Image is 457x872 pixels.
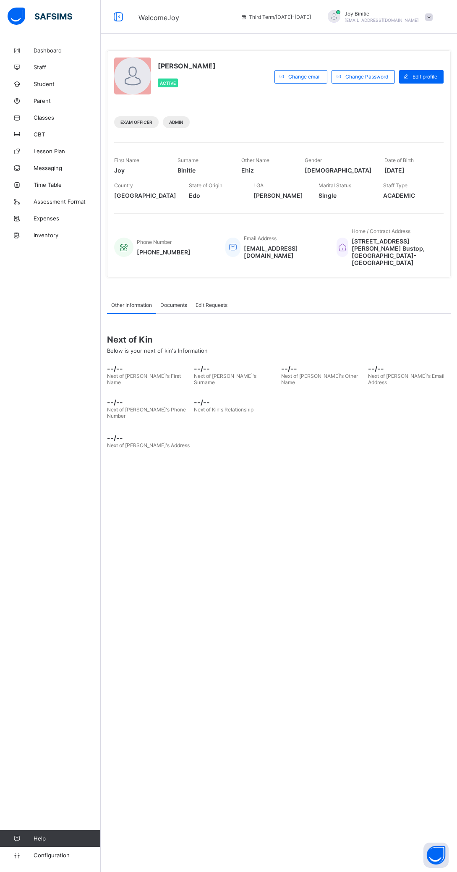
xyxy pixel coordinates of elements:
[107,364,190,373] span: --/--
[345,18,419,23] span: [EMAIL_ADDRESS][DOMAIN_NAME]
[241,157,269,163] span: Other Name
[189,192,241,199] span: Edo
[120,120,152,125] span: Exam Officer
[319,10,437,24] div: JoyBinitie
[240,14,311,20] span: session/term information
[194,373,256,385] span: Next of [PERSON_NAME]'s Surname
[345,73,388,80] span: Change Password
[114,182,133,189] span: Country
[8,8,72,25] img: safsims
[352,228,410,234] span: Home / Contract Address
[384,157,414,163] span: Date of Birth
[383,192,435,199] span: ACADEMIC
[169,120,183,125] span: Admin
[345,10,419,17] span: Joy Binitie
[114,167,165,174] span: Joy
[244,245,324,259] span: [EMAIL_ADDRESS][DOMAIN_NAME]
[178,167,228,174] span: Binitie
[319,182,351,189] span: Marital Status
[253,192,306,199] span: [PERSON_NAME]
[281,373,358,385] span: Next of [PERSON_NAME]'s Other Name
[160,81,176,86] span: Active
[194,364,277,373] span: --/--
[305,167,372,174] span: [DEMOGRAPHIC_DATA]
[34,181,101,188] span: Time Table
[34,198,101,205] span: Assessment Format
[244,235,277,241] span: Email Address
[107,434,451,442] span: --/--
[34,148,101,154] span: Lesson Plan
[114,157,139,163] span: First Name
[189,182,222,189] span: State of Origin
[160,302,187,308] span: Documents
[423,843,449,868] button: Open asap
[107,442,190,448] span: Next of [PERSON_NAME]'s Address
[34,852,100,859] span: Configuration
[253,182,264,189] span: LGA
[34,232,101,238] span: Inventory
[352,238,435,266] span: [STREET_ADDRESS][PERSON_NAME] Bustop, [GEOGRAPHIC_DATA]-[GEOGRAPHIC_DATA]
[194,398,277,406] span: --/--
[281,364,364,373] span: --/--
[34,131,101,138] span: CBT
[368,364,451,373] span: --/--
[288,73,321,80] span: Change email
[383,182,407,189] span: Staff Type
[34,835,100,842] span: Help
[241,167,292,174] span: Ehiz
[319,192,371,199] span: Single
[138,13,179,22] span: Welcome Joy
[196,302,227,308] span: Edit Requests
[34,165,101,171] span: Messaging
[107,335,451,345] span: Next of Kin
[34,97,101,104] span: Parent
[107,347,208,354] span: Below is your next of kin's Information
[137,239,172,245] span: Phone Number
[368,373,444,385] span: Next of [PERSON_NAME]'s Email Address
[384,167,435,174] span: [DATE]
[194,406,253,413] span: Next of Kin's Relationship
[158,62,216,70] span: [PERSON_NAME]
[111,302,152,308] span: Other Information
[413,73,437,80] span: Edit profile
[34,81,101,87] span: Student
[137,249,191,256] span: [PHONE_NUMBER]
[305,157,322,163] span: Gender
[114,192,176,199] span: [GEOGRAPHIC_DATA]
[107,406,186,419] span: Next of [PERSON_NAME]'s Phone Number
[34,114,101,121] span: Classes
[107,373,181,385] span: Next of [PERSON_NAME]'s First Name
[107,398,190,406] span: --/--
[34,47,101,54] span: Dashboard
[34,215,101,222] span: Expenses
[34,64,101,71] span: Staff
[178,157,198,163] span: Surname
